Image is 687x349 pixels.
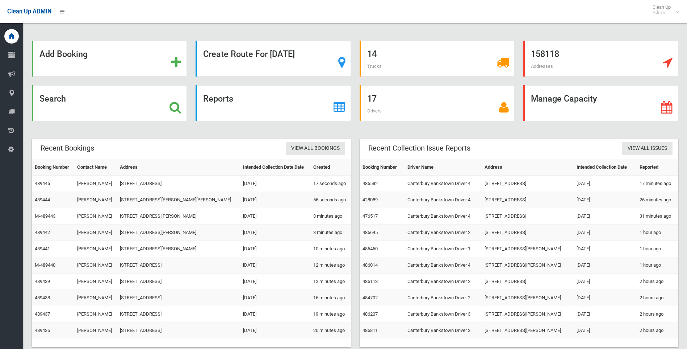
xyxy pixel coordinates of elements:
[240,225,310,241] td: [DATE]
[35,295,50,300] a: 489438
[117,176,240,192] td: [STREET_ADDRESS]
[363,230,378,235] a: 485695
[405,274,482,290] td: Canterbury Bankstown Driver 2
[240,192,310,208] td: [DATE]
[637,257,678,274] td: 1 hour ago
[482,192,574,208] td: [STREET_ADDRESS]
[531,49,559,59] strong: 158118
[117,208,240,225] td: [STREET_ADDRESS][PERSON_NAME]
[117,225,240,241] td: [STREET_ADDRESS][PERSON_NAME]
[637,290,678,306] td: 2 hours ago
[482,225,574,241] td: [STREET_ADDRESS]
[360,159,405,176] th: Booking Number
[310,257,351,274] td: 12 minutes ago
[574,176,637,192] td: [DATE]
[310,192,351,208] td: 56 seconds ago
[32,159,74,176] th: Booking Number
[574,241,637,257] td: [DATE]
[117,323,240,339] td: [STREET_ADDRESS]
[310,208,351,225] td: 3 minutes ago
[405,306,482,323] td: Canterbury Bankstown Driver 3
[482,306,574,323] td: [STREET_ADDRESS][PERSON_NAME]
[35,262,55,268] a: M-489440
[240,208,310,225] td: [DATE]
[74,176,117,192] td: [PERSON_NAME]
[574,225,637,241] td: [DATE]
[637,241,678,257] td: 1 hour ago
[482,208,574,225] td: [STREET_ADDRESS]
[360,85,515,121] a: 17 Drivers
[117,241,240,257] td: [STREET_ADDRESS][PERSON_NAME]
[32,41,187,77] a: Add Booking
[240,257,310,274] td: [DATE]
[74,159,117,176] th: Contact Name
[482,241,574,257] td: [STREET_ADDRESS][PERSON_NAME]
[117,306,240,323] td: [STREET_ADDRESS]
[363,246,378,251] a: 485450
[574,159,637,176] th: Intended Collection Date
[531,63,553,69] span: Addresses
[363,213,378,219] a: 476517
[117,192,240,208] td: [STREET_ADDRESS][PERSON_NAME][PERSON_NAME]
[310,241,351,257] td: 10 minutes ago
[74,323,117,339] td: [PERSON_NAME]
[117,257,240,274] td: [STREET_ADDRESS]
[574,274,637,290] td: [DATE]
[523,41,678,77] a: 158118 Addresses
[240,241,310,257] td: [DATE]
[482,274,574,290] td: [STREET_ADDRESS]
[35,311,50,317] a: 489437
[523,85,678,121] a: Manage Capacity
[574,192,637,208] td: [DATE]
[363,181,378,186] a: 485582
[310,159,351,176] th: Created
[240,274,310,290] td: [DATE]
[637,176,678,192] td: 17 minutes ago
[286,142,345,155] a: View All Bookings
[405,192,482,208] td: Canterbury Bankstown Driver 4
[637,323,678,339] td: 2 hours ago
[74,306,117,323] td: [PERSON_NAME]
[310,290,351,306] td: 16 minutes ago
[637,274,678,290] td: 2 hours ago
[637,225,678,241] td: 1 hour ago
[574,208,637,225] td: [DATE]
[367,108,382,114] span: Drivers
[240,290,310,306] td: [DATE]
[482,176,574,192] td: [STREET_ADDRESS]
[39,94,66,104] strong: Search
[7,8,51,15] span: Clean Up ADMIN
[363,295,378,300] a: 484702
[117,290,240,306] td: [STREET_ADDRESS]
[405,225,482,241] td: Canterbury Bankstown Driver 2
[482,290,574,306] td: [STREET_ADDRESS][PERSON_NAME]
[574,306,637,323] td: [DATE]
[196,41,351,77] a: Create Route For [DATE]
[35,230,50,235] a: 489442
[74,257,117,274] td: [PERSON_NAME]
[74,274,117,290] td: [PERSON_NAME]
[622,142,673,155] a: View All Issues
[637,306,678,323] td: 2 hours ago
[367,94,377,104] strong: 17
[35,181,50,186] a: 489445
[32,141,103,155] header: Recent Bookings
[405,290,482,306] td: Canterbury Bankstown Driver 2
[74,241,117,257] td: [PERSON_NAME]
[117,159,240,176] th: Address
[310,225,351,241] td: 3 minutes ago
[35,328,50,333] a: 489436
[482,159,574,176] th: Address
[360,41,515,77] a: 14 Trucks
[240,306,310,323] td: [DATE]
[482,323,574,339] td: [STREET_ADDRESS][PERSON_NAME]
[117,274,240,290] td: [STREET_ADDRESS]
[574,323,637,339] td: [DATE]
[363,262,378,268] a: 486014
[649,4,678,15] span: Clean Up
[74,225,117,241] td: [PERSON_NAME]
[363,328,378,333] a: 485811
[363,311,378,317] a: 486207
[637,208,678,225] td: 31 minutes ago
[531,94,597,104] strong: Manage Capacity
